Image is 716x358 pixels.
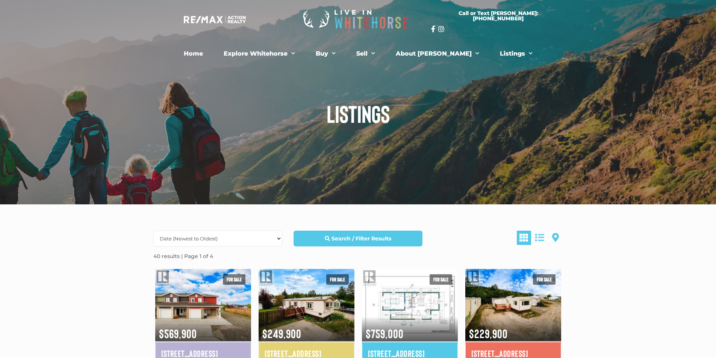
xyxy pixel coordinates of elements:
a: Buy [310,46,341,61]
a: Call or Text [PERSON_NAME]: [PHONE_NUMBER] [431,6,566,26]
h1: Listings [148,101,569,125]
a: Home [178,46,209,61]
img: 36 WYVERN AVENUE, Whitehorse, Yukon [362,267,458,342]
img: 1-19 BAILEY PLACE, Whitehorse, Yukon [155,267,251,342]
span: For sale [326,274,349,285]
strong: 40 results | Page 1 of 4 [153,253,213,260]
span: $249,900 [259,317,354,341]
a: Sell [351,46,381,61]
span: Call or Text [PERSON_NAME]: [PHONE_NUMBER] [440,11,557,21]
strong: Search / Filter Results [332,235,391,242]
a: Explore Whitehorse [218,46,301,61]
a: Listings [494,46,538,61]
span: For sale [223,274,245,285]
a: About [PERSON_NAME] [390,46,485,61]
span: For sale [430,274,452,285]
nav: Menu [151,46,565,61]
a: Search / Filter Results [294,231,422,246]
span: $569,900 [155,317,251,341]
img: 161-986 RANGE ROAD, Whitehorse, Yukon [259,267,354,342]
span: $759,000 [362,317,458,341]
img: 15-200 LOBIRD ROAD, Whitehorse, Yukon [465,267,561,342]
span: $229,900 [465,317,561,341]
span: For sale [533,274,556,285]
